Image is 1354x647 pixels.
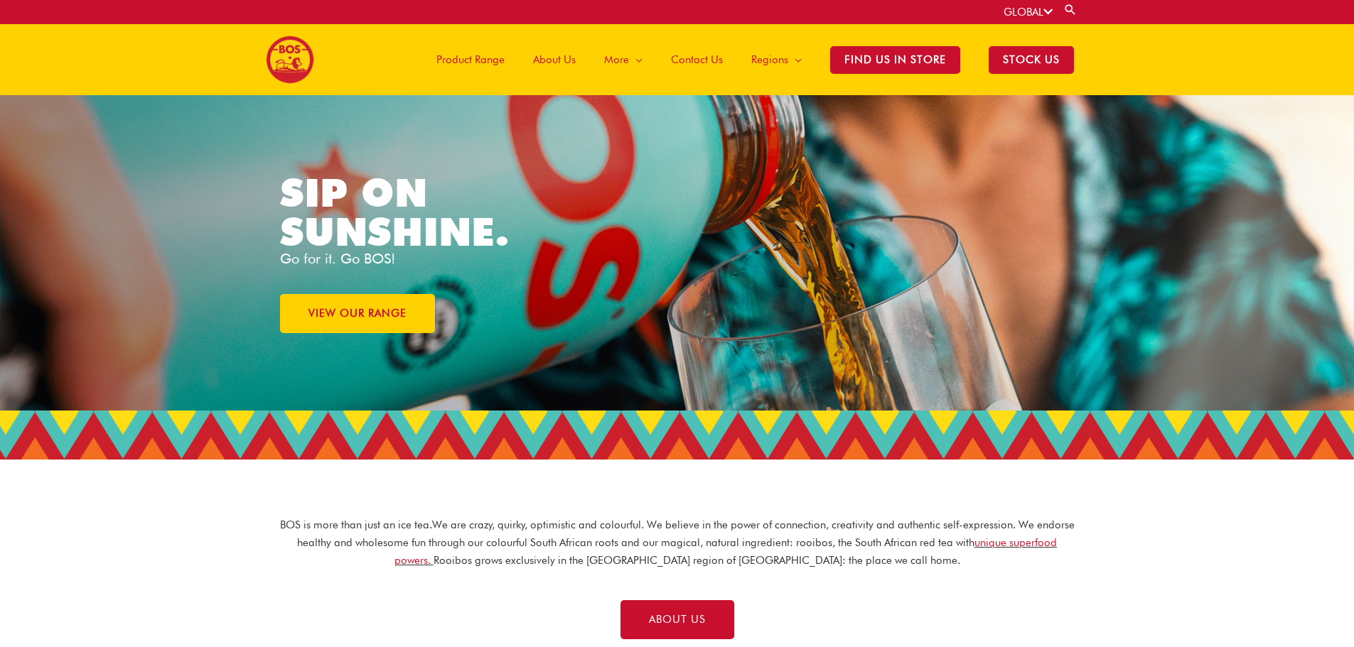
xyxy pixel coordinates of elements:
a: Product Range [422,24,519,95]
span: Find Us in Store [830,46,960,74]
img: BOS logo finals-200px [266,36,314,84]
a: Find Us in Store [816,24,974,95]
span: STOCK US [989,46,1074,74]
a: More [590,24,657,95]
a: Search button [1063,3,1078,16]
span: ABOUT US [649,614,706,625]
span: Contact Us [671,38,723,81]
span: VIEW OUR RANGE [308,308,407,319]
p: Go for it. Go BOS! [280,251,677,266]
span: Regions [751,38,788,81]
a: Contact Us [657,24,737,95]
span: About Us [533,38,576,81]
nav: Site Navigation [412,24,1088,95]
a: About Us [519,24,590,95]
a: ABOUT US [620,600,734,639]
a: GLOBAL [1004,6,1053,18]
a: STOCK US [974,24,1088,95]
span: Product Range [436,38,505,81]
h1: SIP ON SUNSHINE. [280,173,570,251]
a: unique superfood powers. [394,536,1058,567]
a: Regions [737,24,816,95]
span: More [604,38,629,81]
p: BOS is more than just an ice tea. We are crazy, quirky, optimistic and colourful. We believe in t... [279,516,1075,569]
a: VIEW OUR RANGE [280,294,435,333]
